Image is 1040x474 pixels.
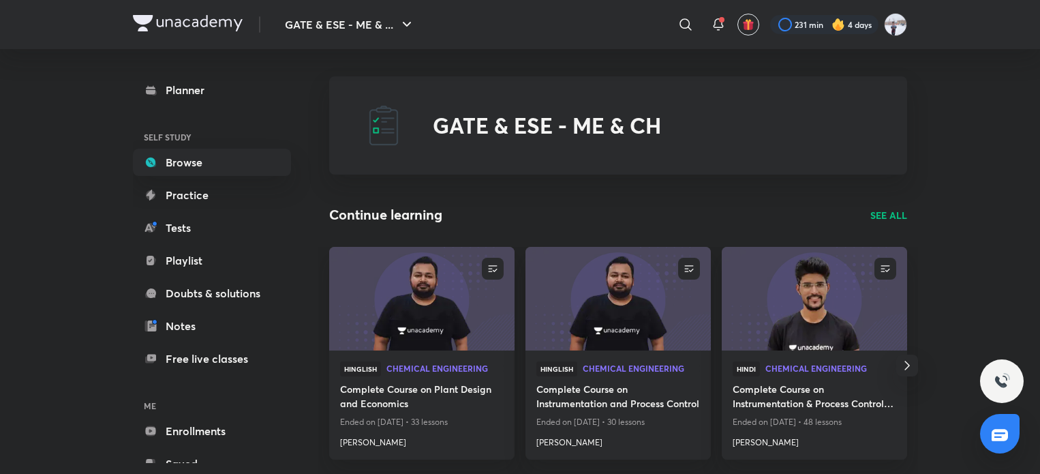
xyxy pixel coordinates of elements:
a: Free live classes [133,345,291,372]
a: Chemical Engineering [386,364,504,374]
a: Playlist [133,247,291,274]
a: Complete Course on Plant Design and Economics [340,382,504,413]
a: Chemical Engineering [583,364,700,374]
img: ttu [994,373,1010,389]
span: Chemical Engineering [765,364,896,372]
button: avatar [737,14,759,35]
button: GATE & ESE - ME & ... [277,11,423,38]
a: Company Logo [133,15,243,35]
h6: ME [133,394,291,417]
a: [PERSON_NAME] [536,431,700,449]
h6: SELF STUDY [133,125,291,149]
h2: GATE & ESE - ME & CH [433,113,661,138]
span: Hinglish [340,361,381,376]
a: SEE ALL [870,208,907,222]
a: new-thumbnail [329,247,515,351]
a: Chemical Engineering [765,364,896,374]
img: new-thumbnail [523,246,712,351]
a: new-thumbnail [722,247,907,351]
a: [PERSON_NAME] [733,431,896,449]
a: Complete Course on Instrumentation & Process Control for GATE 2026/27 [733,382,896,413]
h2: Continue learning [329,205,442,225]
a: new-thumbnail [525,247,711,351]
img: new-thumbnail [327,246,516,351]
a: Practice [133,181,291,209]
span: Hindi [733,361,760,376]
img: avatar [742,18,754,31]
a: Enrollments [133,417,291,445]
p: Ended on [DATE] • 48 lessons [733,413,896,431]
a: Browse [133,149,291,176]
img: new-thumbnail [720,246,908,351]
a: Doubts & solutions [133,280,291,307]
p: Ended on [DATE] • 30 lessons [536,413,700,431]
img: Nikhil [884,13,907,36]
img: streak [831,18,845,31]
a: Planner [133,76,291,104]
span: Chemical Engineering [386,364,504,372]
img: Company Logo [133,15,243,31]
img: GATE & ESE - ME & CH [362,104,406,147]
p: Ended on [DATE] • 33 lessons [340,413,504,431]
a: Complete Course on Instrumentation and Process Control [536,382,700,413]
a: [PERSON_NAME] [340,431,504,449]
span: Hinglish [536,361,577,376]
a: Notes [133,312,291,340]
a: Tests [133,214,291,241]
span: Chemical Engineering [583,364,700,372]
